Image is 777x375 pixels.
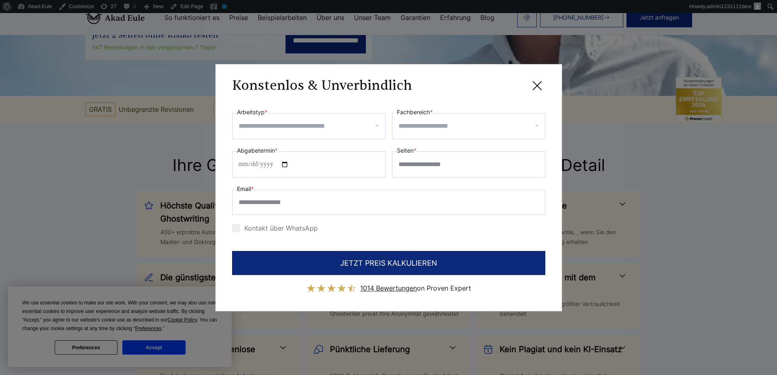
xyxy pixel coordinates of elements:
[397,107,433,117] label: Fachbereich
[397,146,416,155] label: Seiten
[237,146,278,155] label: Abgabetermin
[232,224,318,232] label: Kontakt über WhatsApp
[232,251,545,275] button: JETZT PREIS KALKULIEREN
[360,284,417,292] span: 1014 Bewertungen
[237,184,254,194] label: Email
[360,282,471,295] div: on Proven Expert
[237,107,268,117] label: Arbeitstyp
[232,78,412,94] h3: Konstenlos & Unverbindlich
